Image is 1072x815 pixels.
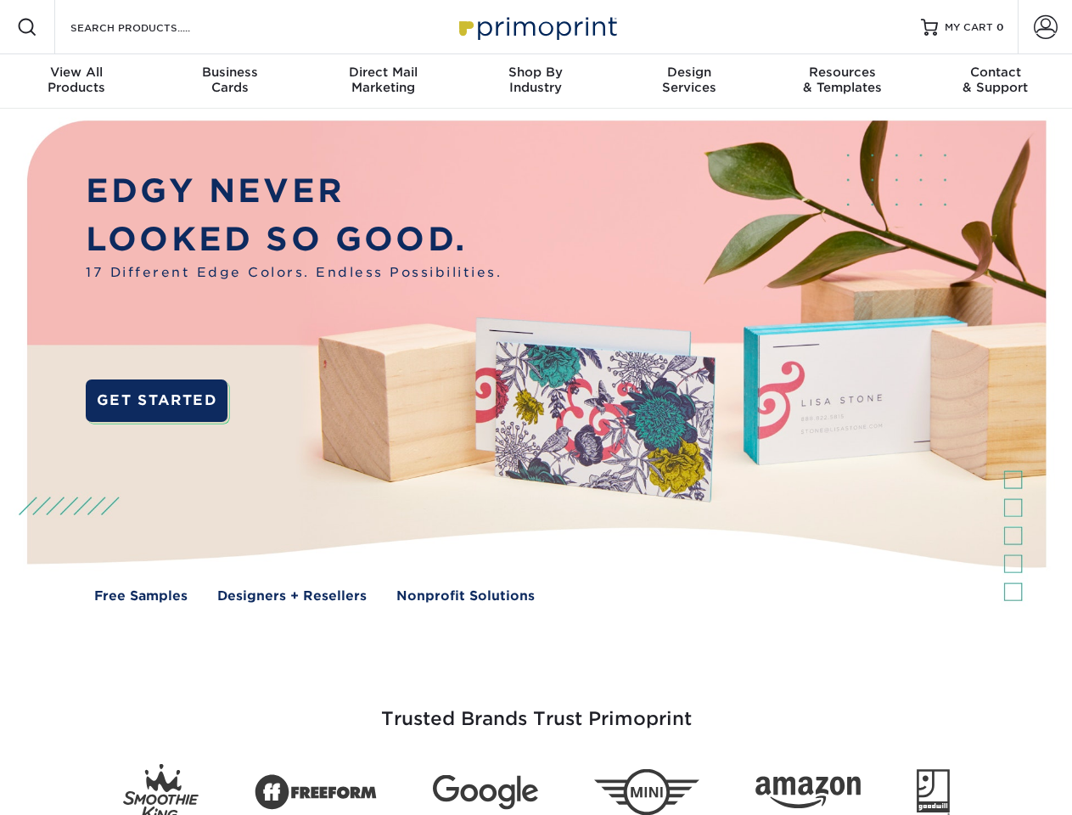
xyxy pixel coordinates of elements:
span: Direct Mail [306,65,459,80]
div: Cards [153,65,306,95]
img: Primoprint [452,8,621,45]
a: Contact& Support [919,54,1072,109]
input: SEARCH PRODUCTS..... [69,17,234,37]
a: Resources& Templates [766,54,918,109]
span: Business [153,65,306,80]
img: Goodwill [917,769,950,815]
a: DesignServices [613,54,766,109]
div: Services [613,65,766,95]
span: 17 Different Edge Colors. Endless Possibilities. [86,263,502,283]
span: Design [613,65,766,80]
span: 0 [996,21,1004,33]
div: Marketing [306,65,459,95]
img: Google [433,775,538,810]
a: Free Samples [94,587,188,606]
div: Industry [459,65,612,95]
div: & Support [919,65,1072,95]
div: & Templates [766,65,918,95]
p: LOOKED SO GOOD. [86,216,502,264]
a: Designers + Resellers [217,587,367,606]
span: Resources [766,65,918,80]
span: Shop By [459,65,612,80]
a: Direct MailMarketing [306,54,459,109]
span: Contact [919,65,1072,80]
h3: Trusted Brands Trust Primoprint [40,667,1033,750]
span: MY CART [945,20,993,35]
img: Amazon [755,777,861,809]
a: Nonprofit Solutions [396,587,535,606]
a: Shop ByIndustry [459,54,612,109]
p: EDGY NEVER [86,167,502,216]
a: BusinessCards [153,54,306,109]
a: GET STARTED [86,379,227,422]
